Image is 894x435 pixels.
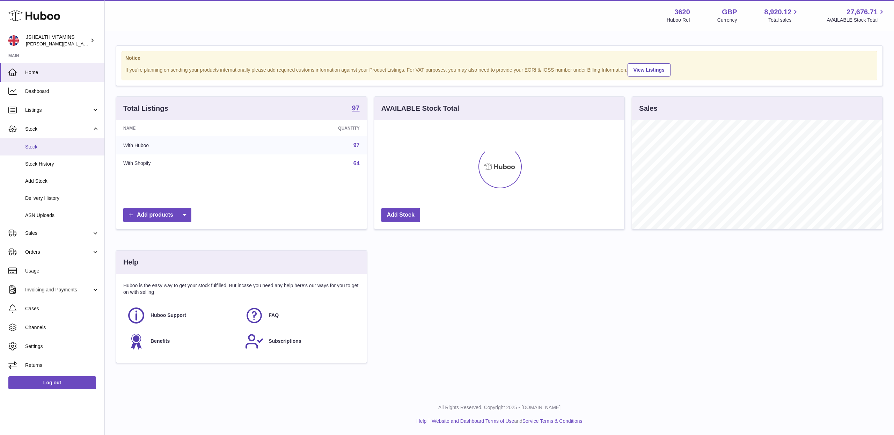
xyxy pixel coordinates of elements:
[8,35,19,46] img: francesca@jshealthvitamins.com
[764,7,792,17] span: 8,920.12
[522,418,582,424] a: Service Terms & Conditions
[116,154,251,173] td: With Shopify
[151,312,186,319] span: Huboo Support
[25,287,92,293] span: Invoicing and Payments
[628,63,670,77] a: View Listings
[417,418,427,424] a: Help
[667,17,690,23] div: Huboo Ref
[116,120,251,136] th: Name
[245,332,356,351] a: Subscriptions
[847,7,878,17] span: 27,676.71
[25,69,99,76] span: Home
[353,160,360,166] a: 64
[25,178,99,184] span: Add Stock
[25,362,99,369] span: Returns
[352,104,359,111] strong: 97
[8,376,96,389] a: Log out
[127,306,238,325] a: Huboo Support
[251,120,366,136] th: Quantity
[123,258,138,267] h3: Help
[768,17,799,23] span: Total sales
[717,17,737,23] div: Currency
[827,7,886,23] a: 27,676.71 AVAILABLE Stock Total
[25,305,99,312] span: Cases
[269,312,279,319] span: FAQ
[764,7,800,23] a: 8,920.12 Total sales
[432,418,514,424] a: Website and Dashboard Terms of Use
[674,7,690,17] strong: 3620
[429,418,582,425] li: and
[352,104,359,113] a: 97
[116,136,251,154] td: With Huboo
[26,34,89,47] div: JSHEALTH VITAMINS
[639,104,657,113] h3: Sales
[353,142,360,148] a: 97
[25,88,99,95] span: Dashboard
[25,343,99,350] span: Settings
[25,126,92,132] span: Stock
[125,55,873,61] strong: Notice
[25,107,92,114] span: Listings
[269,338,301,345] span: Subscriptions
[381,104,459,113] h3: AVAILABLE Stock Total
[25,230,92,237] span: Sales
[25,144,99,150] span: Stock
[151,338,170,345] span: Benefits
[381,208,420,222] a: Add Stock
[25,249,92,255] span: Orders
[25,212,99,219] span: ASN Uploads
[26,41,140,46] span: [PERSON_NAME][EMAIL_ADDRESS][DOMAIN_NAME]
[25,324,99,331] span: Channels
[25,268,99,274] span: Usage
[125,62,873,77] div: If you're planning on sending your products internationally please add required customs informati...
[127,332,238,351] a: Benefits
[722,7,737,17] strong: GBP
[123,208,191,222] a: Add products
[123,104,168,113] h3: Total Listings
[827,17,886,23] span: AVAILABLE Stock Total
[245,306,356,325] a: FAQ
[123,282,360,296] p: Huboo is the easy way to get your stock fulfilled. But incase you need any help here's our ways f...
[25,195,99,202] span: Delivery History
[110,404,888,411] p: All Rights Reserved. Copyright 2025 - [DOMAIN_NAME]
[25,161,99,167] span: Stock History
